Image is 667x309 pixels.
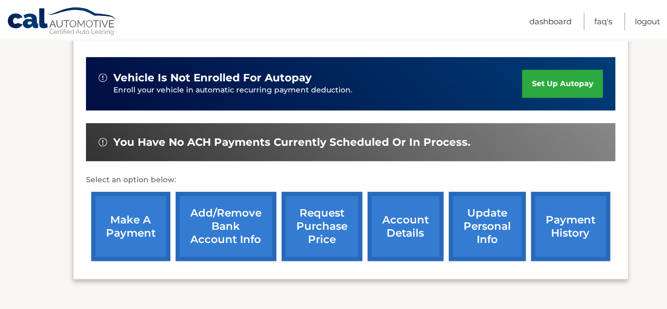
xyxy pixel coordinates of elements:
[99,73,107,82] img: alert-white.svg
[113,85,523,96] p: Enroll your vehicle in automatic recurring payment deduction.
[113,71,312,85] span: vehicle is not enrolled for autopay
[7,7,118,38] a: Cal Automotive
[368,192,443,261] a: account details
[99,138,107,146] img: alert-white.svg
[531,192,610,261] a: payment history
[522,70,602,98] a: set up autopay
[86,174,615,186] p: Select an option below:
[282,192,362,261] a: request purchase price
[529,13,572,30] a: Dashboard
[176,192,276,261] a: Add/Remove bank account info
[113,136,470,149] span: You have no ACH payments currently scheduled or in process.
[91,192,170,261] a: make a payment
[449,192,526,261] a: update personal info
[594,13,612,30] a: FAQ's
[635,13,660,30] a: Logout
